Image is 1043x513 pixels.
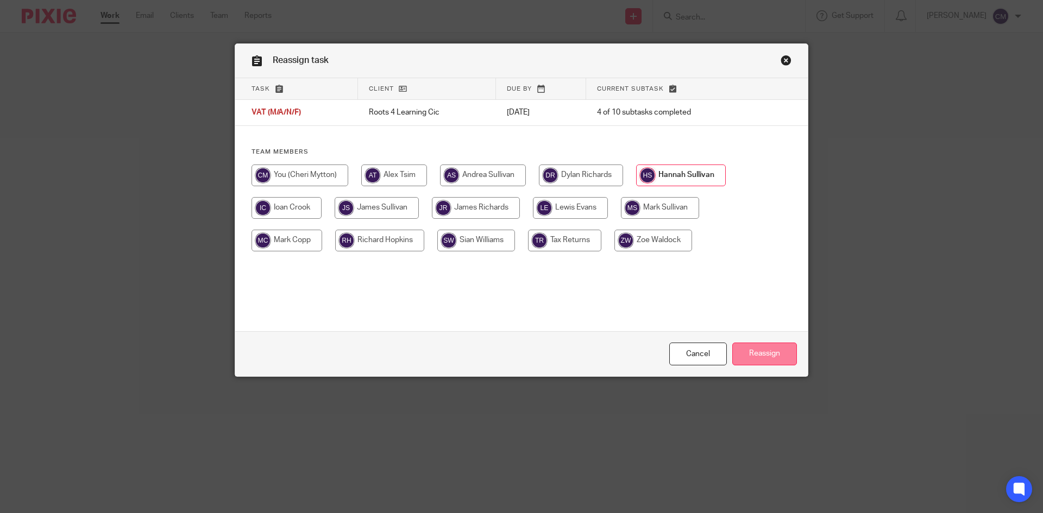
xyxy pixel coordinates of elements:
span: Current subtask [597,86,664,92]
span: Reassign task [273,56,329,65]
span: Due by [507,86,532,92]
input: Reassign [732,343,797,366]
a: Close this dialog window [669,343,727,366]
p: [DATE] [507,107,575,118]
p: Roots 4 Learning Cic [369,107,485,118]
td: 4 of 10 subtasks completed [586,100,759,126]
span: Client [369,86,394,92]
a: Close this dialog window [781,55,791,69]
span: Task [252,86,270,92]
span: VAT (M/A/N/F) [252,109,301,117]
h4: Team members [252,148,791,156]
